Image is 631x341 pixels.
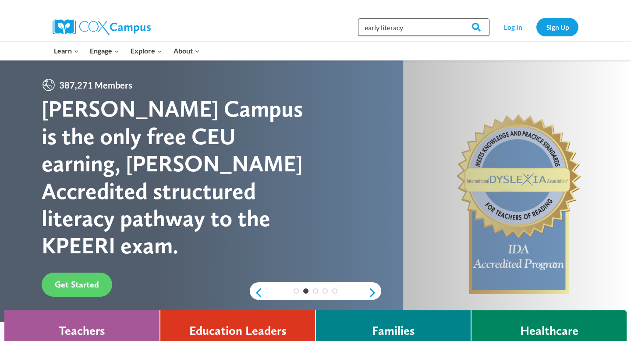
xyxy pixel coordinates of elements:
button: Child menu of Explore [125,42,168,60]
h4: Teachers [59,323,105,338]
div: content slider buttons [250,284,381,302]
button: Child menu of Learn [48,42,85,60]
a: 5 [332,288,337,294]
input: Search Cox Campus [358,18,489,36]
img: Cox Campus [53,19,151,35]
a: previous [250,288,263,298]
a: Sign Up [536,18,578,36]
a: Log In [494,18,532,36]
a: 2 [303,288,308,294]
button: Child menu of About [168,42,206,60]
a: 3 [313,288,318,294]
h4: Healthcare [520,323,578,338]
span: 387,271 Members [56,78,136,92]
span: Get Started [55,279,99,290]
a: Get Started [42,273,112,297]
nav: Primary Navigation [48,42,205,60]
a: 4 [323,288,328,294]
div: [PERSON_NAME] Campus is the only free CEU earning, [PERSON_NAME] Accredited structured literacy p... [42,95,315,259]
nav: Secondary Navigation [494,18,578,36]
h4: Families [372,323,415,338]
h4: Education Leaders [189,323,287,338]
a: 1 [294,288,299,294]
a: next [368,288,381,298]
button: Child menu of Engage [85,42,125,60]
